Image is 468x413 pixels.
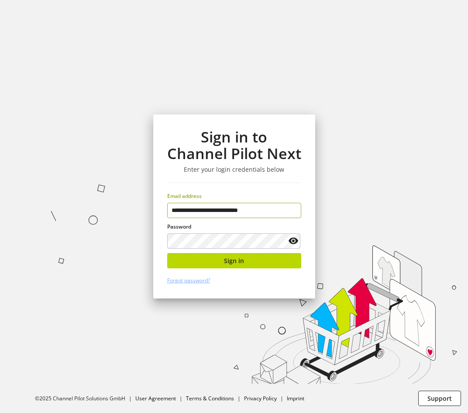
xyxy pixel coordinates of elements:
[224,256,244,265] span: Sign in
[244,395,277,402] a: Privacy Policy
[287,395,304,402] a: Imprint
[167,166,301,174] h3: Enter your login credentials below
[35,395,135,403] li: ©2025 Channel Pilot Solutions GmbH
[167,253,301,268] button: Sign in
[135,395,176,402] a: User Agreement
[167,223,191,230] span: Password
[427,394,452,403] span: Support
[167,192,202,200] span: Email address
[167,277,210,284] a: Forgot password?
[418,391,461,406] button: Support
[186,395,234,402] a: Terms & Conditions
[167,128,301,162] h1: Sign in to Channel Pilot Next
[286,205,296,216] keeper-lock: Open Keeper Popup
